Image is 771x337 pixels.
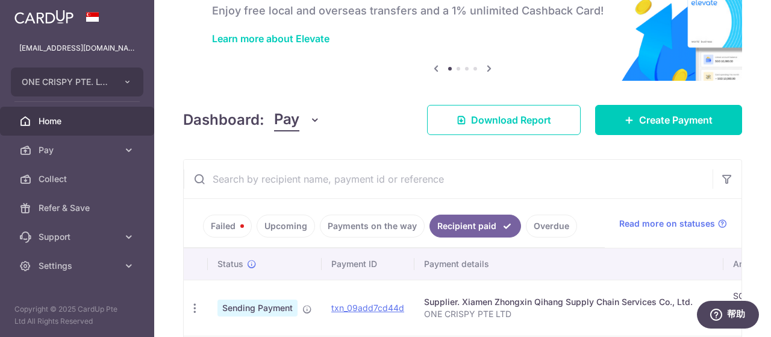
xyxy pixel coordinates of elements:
span: Home [39,115,118,127]
button: ONE CRISPY PTE. LTD. [11,68,143,96]
th: Payment details [414,248,723,280]
a: Create Payment [595,105,742,135]
span: Status [217,258,243,270]
div: Supplier. Xiamen Zhongxin Qihang Supply Chain Services Co., Ltd. [424,296,714,308]
span: ONE CRISPY PTE. LTD. [22,76,111,88]
h6: Enjoy free local and overseas transfers and a 1% unlimited Cashback Card! [212,4,713,18]
p: ONE CRISPY PTE LTD [424,308,714,320]
input: Search by recipient name, payment id or reference [184,160,713,198]
a: Payments on the way [320,215,425,238]
a: Learn more about Elevate [212,33,329,45]
span: Settings [39,260,118,272]
img: CardUp [14,10,73,24]
h4: Dashboard: [183,109,264,131]
a: Read more on statuses [619,218,727,230]
span: Support [39,231,118,243]
p: [EMAIL_ADDRESS][DOMAIN_NAME] [19,42,135,54]
button: Pay [274,109,320,131]
span: Collect [39,173,118,185]
span: Pay [274,109,299,131]
th: Payment ID [322,248,414,280]
a: txn_09add7cd44d [331,303,404,313]
span: Sending Payment [217,300,298,317]
iframe: 打开一个小组件，您可以在其中找到更多信息 [696,301,759,331]
span: Create Payment [639,113,713,127]
a: Upcoming [257,215,315,238]
span: Refer & Save [39,202,118,214]
a: Download Report [427,105,581,135]
span: Download Report [471,113,551,127]
a: Recipient paid [429,215,521,238]
span: Read more on statuses [619,218,715,230]
a: Overdue [526,215,577,238]
span: Pay [39,144,118,156]
a: Failed [203,215,252,238]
